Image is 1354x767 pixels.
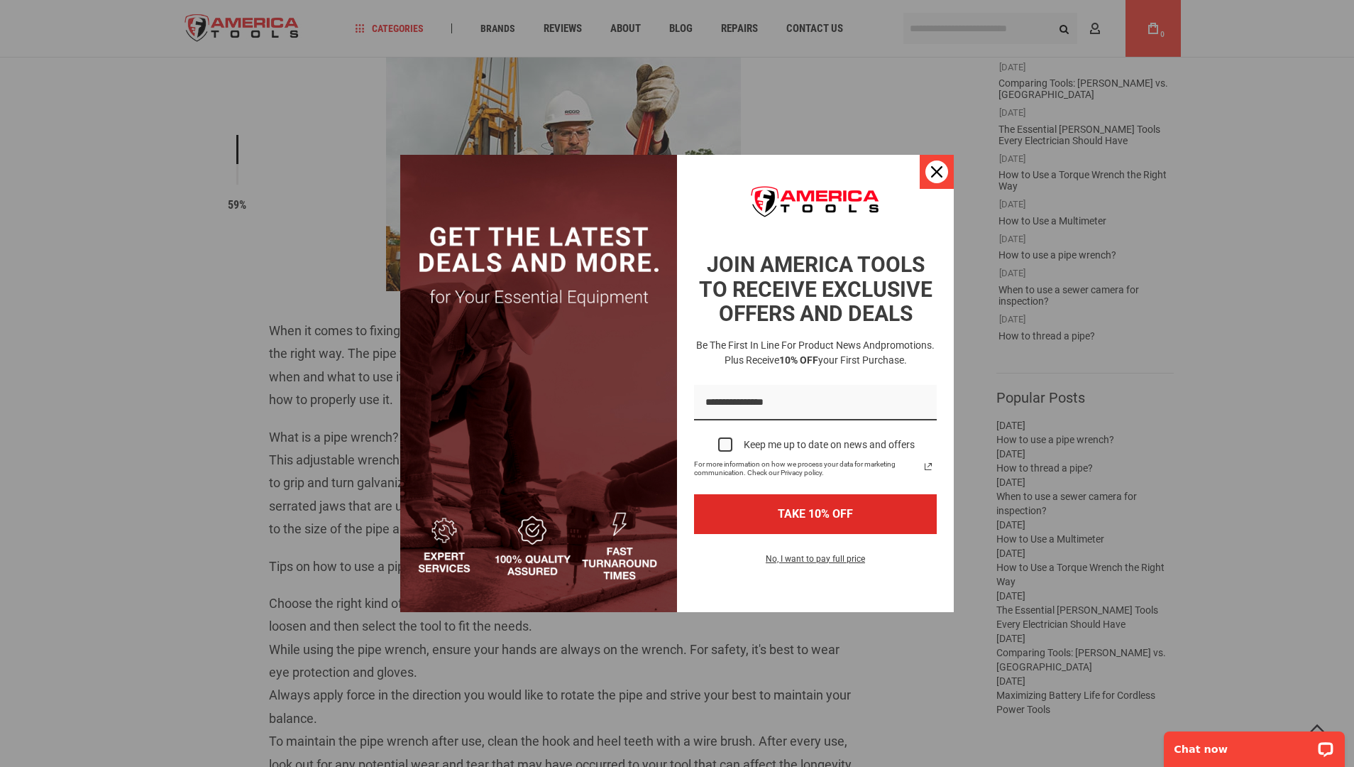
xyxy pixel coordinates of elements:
h3: Be the first in line for product news and [691,338,940,368]
button: Close [920,155,954,189]
svg: close icon [931,166,942,178]
svg: link icon [920,458,937,475]
iframe: LiveChat chat widget [1155,722,1354,767]
strong: JOIN AMERICA TOOLS TO RECEIVE EXCLUSIVE OFFERS AND DEALS [699,252,932,326]
a: Read our Privacy Policy [920,458,937,475]
strong: 10% OFF [779,354,818,366]
div: Keep me up to date on news and offers [744,439,915,451]
input: Email field [694,385,937,421]
button: TAKE 10% OFF [694,494,937,533]
span: For more information on how we process your data for marketing communication. Check our Privacy p... [694,460,920,477]
button: No, I want to pay full price [754,551,876,575]
span: promotions. Plus receive your first purchase. [725,339,935,366]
